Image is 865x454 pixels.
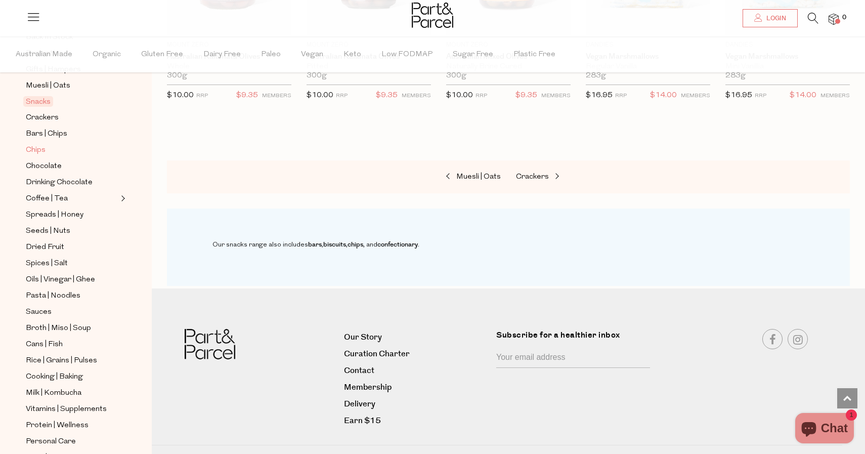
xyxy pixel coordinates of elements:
small: MEMBERS [681,93,710,99]
a: Login [743,9,798,27]
a: biscuits [323,240,346,249]
button: Expand/Collapse Coffee | Tea [118,192,125,204]
a: Crackers [26,111,118,124]
span: $9.35 [236,89,258,102]
a: Rice | Grains | Pulses [26,354,118,367]
a: Cooking | Baking [26,370,118,383]
span: Plastic Free [513,37,555,72]
span: $9.35 [376,89,398,102]
span: Spices | Salt [26,258,68,270]
a: Cans | Fish [26,338,118,351]
span: Seeds | Nuts [26,225,70,237]
span: Keto [343,37,361,72]
inbox-online-store-chat: Shopify online store chat [792,413,857,446]
span: Oils | Vinegar | Ghee [26,274,95,286]
label: Subscribe for a healthier inbox [496,329,656,349]
span: $14.00 [650,89,677,102]
a: Pasta | Noodles [26,290,118,302]
span: Personal Care [26,436,76,448]
a: confectionary [377,240,418,249]
small: MEMBERS [820,93,850,99]
span: $10.00 [167,92,194,99]
a: Our Story [344,331,489,344]
a: Coffee | Tea [26,192,118,205]
span: $16.95 [725,92,752,99]
span: Drinking Chocolate [26,177,93,189]
a: Crackers [516,171,617,184]
span: Rice | Grains | Pulses [26,355,97,367]
img: Part&Parcel [185,329,235,360]
span: Paleo [261,37,281,72]
span: Cooking | Baking [26,371,83,383]
small: MEMBERS [402,93,431,99]
a: Bars | Chips [26,128,118,140]
span: $16.95 [586,92,613,99]
span: Dairy Free [203,37,241,72]
a: Curation Charter [344,347,489,361]
span: 300g [307,71,327,80]
small: MEMBERS [262,93,291,99]
span: Organic [93,37,121,72]
span: Sauces [26,306,52,318]
span: $10.00 [446,92,473,99]
span: 0 [840,13,849,22]
a: Drinking Chocolate [26,176,118,189]
span: Protein | Wellness [26,420,89,432]
a: bars [308,240,322,249]
small: RRP [755,93,766,99]
span: Cans | Fish [26,339,63,351]
a: Broth | Miso | Soup [26,322,118,335]
span: Pasta | Noodles [26,290,80,302]
span: Broth | Miso | Soup [26,322,91,335]
a: 0 [829,14,839,24]
a: Sauces [26,306,118,318]
a: Spices | Salt [26,257,118,270]
a: Chocolate [26,160,118,173]
p: Our snacks range also includes , , , and . [212,239,713,251]
a: Oils | Vinegar | Ghee [26,273,118,286]
span: Coffee | Tea [26,193,68,205]
span: 300g [446,71,466,80]
a: Membership [344,381,489,394]
span: Low FODMAP [381,37,433,72]
span: Dried Fruit [26,241,64,254]
a: Chips [26,144,118,156]
small: MEMBERS [541,93,571,99]
a: Earn $15 [344,414,489,428]
a: Muesli | Oats [26,79,118,92]
img: Part&Parcel [412,3,453,28]
input: Your email address [496,349,650,368]
span: Spreads | Honey [26,209,83,221]
span: Chips [26,144,46,156]
span: Snacks [23,96,53,107]
span: 300g [167,71,187,80]
a: Vitamins | Supplements [26,403,118,416]
span: Crackers [26,112,59,124]
span: Muesli | Oats [26,80,70,92]
span: Australian Made [16,37,72,72]
small: RRP [196,93,208,99]
span: Vegan [301,37,323,72]
a: Snacks [26,96,118,108]
span: 283g [725,71,746,80]
span: Chocolate [26,160,62,173]
small: RRP [475,93,487,99]
span: Vitamins | Supplements [26,403,107,416]
a: chips [348,240,363,249]
a: Contact [344,364,489,378]
small: RRP [336,93,348,99]
a: Milk | Kombucha [26,387,118,399]
span: Milk | Kombucha [26,387,81,399]
span: Login [764,14,786,23]
a: Personal Care [26,435,118,448]
span: $10.00 [307,92,333,99]
span: $14.00 [790,89,816,102]
span: Bars | Chips [26,128,67,140]
span: 283g [586,71,606,80]
span: $9.35 [515,89,537,102]
span: Crackers [516,173,549,181]
a: Muesli | Oats [400,171,501,184]
span: Sugar Free [453,37,493,72]
a: Protein | Wellness [26,419,118,432]
span: Muesli | Oats [456,173,501,181]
